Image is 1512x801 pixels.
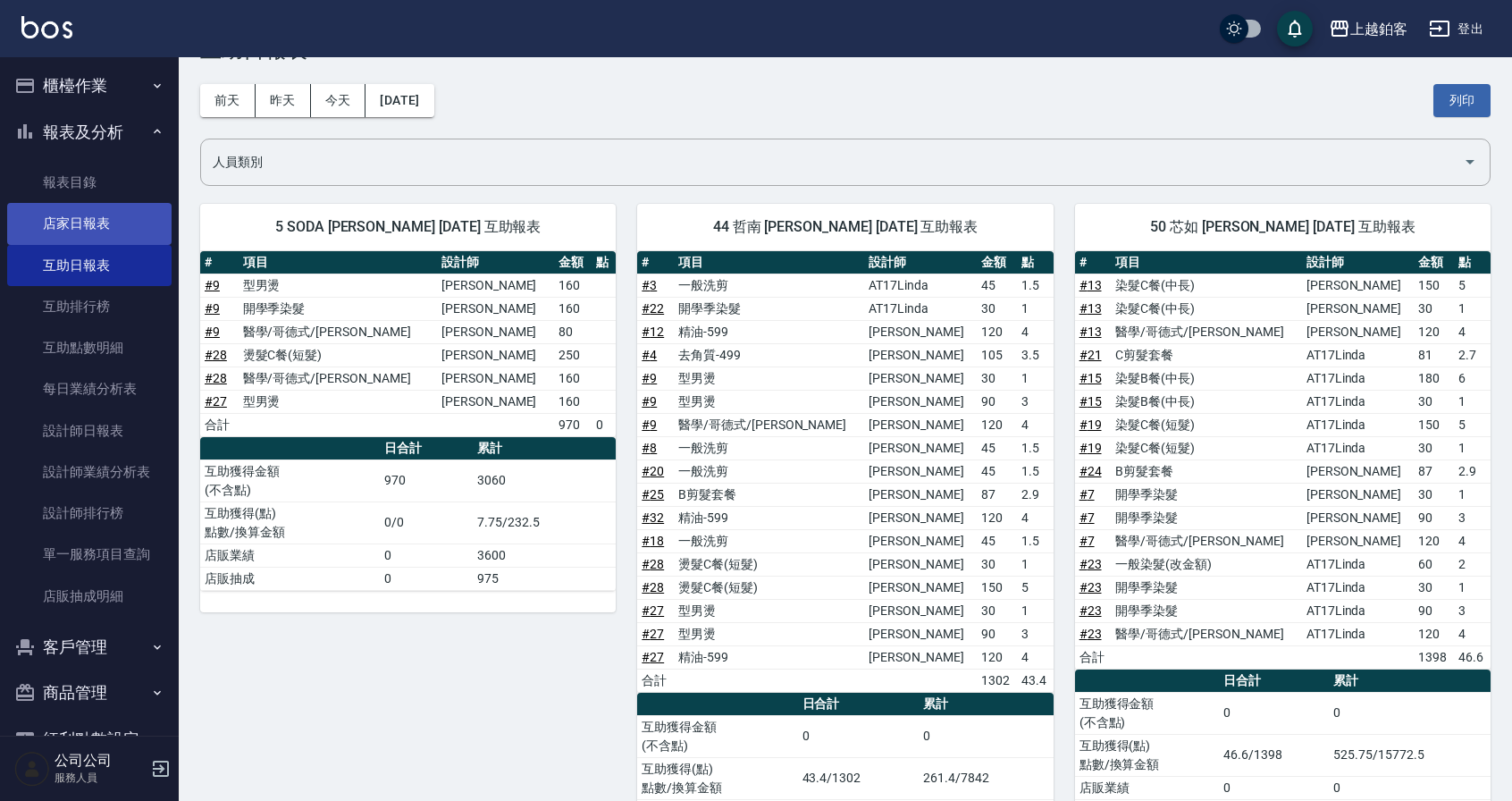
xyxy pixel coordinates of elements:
a: #7 [1079,487,1095,502]
td: 30 [977,367,1017,390]
td: 30 [1414,436,1454,460]
a: #9 [642,417,657,432]
td: 互助獲得金額 (不含點) [637,715,797,757]
button: 客戶管理 [7,624,172,670]
table: a dense table [1075,251,1491,670]
a: #19 [1079,417,1102,432]
td: 90 [977,622,1017,645]
td: 45 [977,274,1017,297]
a: 報表目錄 [7,162,172,203]
td: 3 [1454,599,1491,622]
td: 染髮C餐(短髮) [1111,413,1301,436]
td: 261.4/7842 [919,757,1053,799]
td: 30 [1414,576,1454,599]
td: 開學季染髮 [674,297,864,320]
td: 1302 [977,669,1017,692]
p: 服務人員 [55,770,146,786]
a: 互助日報表 [7,245,172,286]
td: [PERSON_NAME] [1302,529,1414,552]
a: #27 [642,627,664,641]
a: #27 [642,603,664,618]
th: 項目 [674,251,864,274]
td: 1 [1017,297,1054,320]
td: AT17Linda [1302,390,1414,413]
a: #21 [1079,348,1102,362]
td: 染髮B餐(中長) [1111,390,1301,413]
a: #32 [642,510,664,525]
td: 3 [1017,390,1054,413]
td: [PERSON_NAME] [1302,506,1414,529]
td: 0 [1219,776,1329,799]
input: 人員名稱 [208,147,1456,178]
td: 3.5 [1017,343,1054,367]
td: 合計 [1075,645,1112,669]
td: 4 [1017,320,1054,343]
th: 日合計 [798,693,920,716]
td: [PERSON_NAME] [1302,274,1414,297]
td: 120 [977,320,1017,343]
td: 30 [977,297,1017,320]
td: 2.7 [1454,343,1491,367]
a: 單一服務項目查詢 [7,534,172,575]
td: 120 [1414,529,1454,552]
td: AT17Linda [1302,436,1414,460]
a: #28 [205,348,227,362]
a: #23 [1079,557,1102,571]
a: #7 [1079,534,1095,548]
a: 店家日報表 [7,203,172,244]
th: 日合計 [1219,670,1329,693]
a: #4 [642,348,657,362]
td: AT17Linda [864,297,976,320]
a: #9 [205,325,220,339]
a: #9 [642,371,657,385]
td: 160 [554,274,592,297]
td: 250 [554,343,592,367]
a: 每日業績分析表 [7,368,172,409]
a: #9 [642,394,657,409]
td: 90 [977,390,1017,413]
a: #23 [1079,627,1102,641]
td: 一般染髮(改金額) [1111,552,1301,576]
a: #13 [1079,301,1102,316]
td: 180 [1414,367,1454,390]
td: 1 [1454,483,1491,506]
td: 525.75/15772.5 [1329,734,1491,776]
a: #22 [642,301,664,316]
td: 45 [977,436,1017,460]
td: [PERSON_NAME] [437,343,554,367]
td: 90 [1414,599,1454,622]
td: [PERSON_NAME] [864,320,976,343]
td: 0/0 [380,502,473,544]
td: 6 [1454,367,1491,390]
td: 120 [1414,320,1454,343]
th: 點 [592,251,616,274]
td: 30 [1414,297,1454,320]
td: 互助獲得金額 (不含點) [200,460,380,502]
td: 染髮C餐(中長) [1111,274,1301,297]
td: [PERSON_NAME] [437,297,554,320]
td: 店販抽成 [200,567,380,590]
td: 90 [1414,506,1454,529]
td: 1 [1017,552,1054,576]
th: 累計 [473,437,616,460]
td: 型男燙 [674,390,864,413]
td: 1 [1017,599,1054,622]
td: 醫學/哥德式/[PERSON_NAME] [239,320,437,343]
td: [PERSON_NAME] [864,483,976,506]
td: 一般洗剪 [674,436,864,460]
td: 3 [1017,622,1054,645]
td: 互助獲得(點) 點數/換算金額 [200,502,380,544]
a: #28 [205,371,227,385]
img: Person [14,751,50,787]
td: 1.5 [1017,436,1054,460]
td: 975 [473,567,616,590]
td: 43.4/1302 [798,757,920,799]
a: #7 [1079,510,1095,525]
td: 一般洗剪 [674,274,864,297]
td: [PERSON_NAME] [864,413,976,436]
td: 7.75/232.5 [473,502,616,544]
a: #23 [1079,580,1102,594]
a: #24 [1079,464,1102,478]
td: [PERSON_NAME] [437,390,554,413]
button: 今天 [311,84,366,117]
